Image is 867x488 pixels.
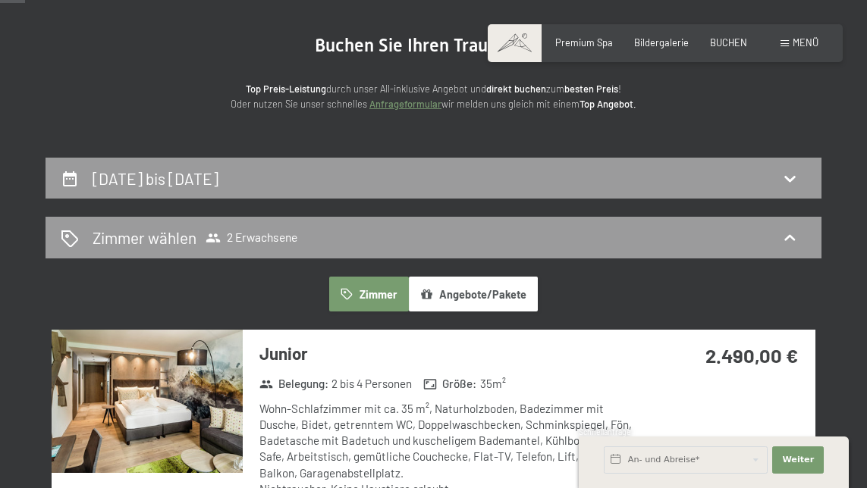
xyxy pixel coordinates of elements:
a: BUCHEN [710,36,747,48]
h2: Zimmer wählen [93,227,196,249]
span: Schnellanfrage [579,427,631,436]
span: Buchen Sie Ihren Traumurlaub [315,35,553,56]
a: Anfrageformular [369,98,441,110]
h2: [DATE] bis [DATE] [93,169,218,188]
p: durch unser All-inklusive Angebot und zum ! Oder nutzen Sie unser schnelles wir melden uns gleich... [130,81,737,112]
strong: Top Preis-Leistung [246,83,326,95]
button: Weiter [772,446,824,474]
button: Angebote/Pakete [409,277,538,311]
strong: besten Preis [564,83,618,95]
a: Premium Spa [555,36,613,48]
h3: Junior [259,342,643,365]
span: 2 bis 4 Personen [331,376,412,392]
strong: 2.490,00 € [705,343,798,367]
span: 2 Erwachsene [206,230,297,246]
a: Bildergalerie [634,36,689,48]
strong: Größe : [423,376,476,392]
strong: Top Angebot. [580,98,636,110]
button: Zimmer [329,277,408,311]
span: 35 m² [480,376,506,392]
strong: direkt buchen [486,83,546,95]
img: mss_renderimg.php [52,330,243,473]
strong: Belegung : [259,376,328,392]
span: Menü [793,36,818,48]
span: Weiter [782,454,814,466]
